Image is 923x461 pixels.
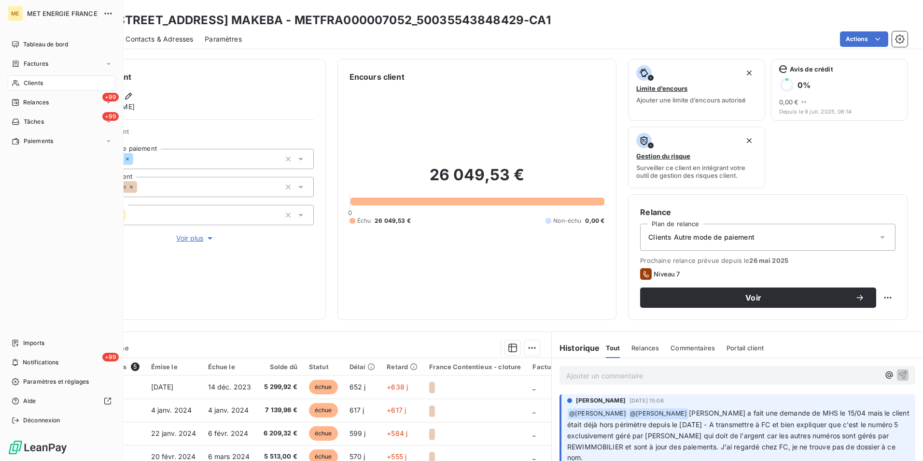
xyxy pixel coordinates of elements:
span: Notifications [23,358,58,367]
span: 0,00 € [779,98,799,106]
span: _ [532,383,535,391]
span: Relances [631,344,659,352]
span: +99 [102,353,119,361]
span: Surveiller ce client en intégrant votre outil de gestion des risques client. [636,164,756,179]
span: Avis de crédit [790,65,833,73]
span: Tableau de bord [23,40,68,49]
span: échue [309,403,338,418]
span: Gestion du risque [636,152,690,160]
button: Voir plus [78,233,314,244]
span: Depuis le 9 juil. 2025, 06:14 [779,109,899,115]
div: Statut [309,363,338,371]
button: Gestion du risqueSurveiller ce client en intégrant votre outil de gestion des risques client. [628,127,765,188]
span: Clients Autre mode de paiement [648,232,755,242]
span: +617 j [387,406,406,414]
span: Contacts & Adresses [126,34,193,44]
span: MET ENERGIE FRANCE [27,10,98,17]
h6: Relance [640,206,895,218]
div: Émise le [151,363,196,371]
div: Échue le [208,363,252,371]
span: Clients [24,79,43,87]
span: Niveau 7 [654,270,680,278]
div: France Contentieux - cloture [429,363,521,371]
span: Échu [357,216,371,225]
img: Logo LeanPay [8,440,68,455]
span: Tout [606,344,620,352]
span: +638 j [387,383,408,391]
span: Propriétés Client [78,128,314,141]
h2: 26 049,53 € [350,165,605,194]
a: Aide [8,393,115,409]
span: 5 299,92 € [264,382,297,392]
span: Imports [23,339,44,347]
span: 6 mars 2024 [208,452,250,461]
span: Prochaine relance prévue depuis le [640,257,895,264]
span: Limite d’encours [636,85,687,92]
span: +99 [102,112,119,121]
span: 652 j [350,383,366,391]
div: Retard [387,363,418,371]
span: 5 [131,362,140,371]
h3: SDC [STREET_ADDRESS] MAKEBA - METFRA000007052_50035543848429-CA1 [85,12,551,29]
button: Voir [640,288,876,308]
span: Factures [24,59,48,68]
span: +99 [102,93,119,101]
span: 20 févr. 2024 [151,452,196,461]
button: Limite d’encoursAjouter une limite d’encours autorisé [628,59,765,121]
span: 6 209,32 € [264,429,297,438]
iframe: Intercom live chat [890,428,913,451]
span: Relances [23,98,49,107]
span: _ [532,452,535,461]
div: Solde dû [264,363,297,371]
span: Déconnexion [23,416,60,425]
span: 570 j [350,452,365,461]
span: Portail client [727,344,764,352]
input: Ajouter une valeur [133,155,141,163]
span: Voir plus [176,233,215,243]
span: Aide [23,397,36,405]
span: 4 janv. 2024 [151,406,192,414]
span: +584 j [387,429,407,437]
span: @ [PERSON_NAME] [568,408,628,419]
span: Tâches [24,117,44,126]
span: [DATE] 15:08 [629,398,664,403]
span: Ajouter une limite d’encours autorisé [636,96,746,104]
span: 26 049,53 € [375,216,411,225]
span: 599 j [350,429,366,437]
div: Délai [350,363,376,371]
span: [DATE] [151,383,174,391]
span: 26 mai 2025 [749,257,788,264]
span: 0,00 € [585,216,604,225]
span: 0 [348,209,352,216]
span: Paramètres [205,34,242,44]
div: ME [8,6,23,21]
span: échue [309,426,338,441]
span: Commentaires [671,344,715,352]
span: [PERSON_NAME] [576,396,626,405]
span: Paiements [24,137,53,145]
input: Ajouter une valeur [137,183,145,191]
span: 6 févr. 2024 [208,429,249,437]
span: 4 janv. 2024 [208,406,249,414]
div: Facture / Echéancier [532,363,599,371]
h6: 0 % [797,80,811,90]
h6: Historique [552,342,600,354]
span: Paramètres et réglages [23,377,89,386]
span: Non-échu [553,216,581,225]
button: Actions [840,31,888,47]
span: Voir [652,294,855,302]
h6: Informations client [58,71,314,83]
span: 7 139,98 € [264,405,297,415]
span: _ [532,429,535,437]
span: échue [309,380,338,394]
span: 14 déc. 2023 [208,383,252,391]
h6: Encours client [350,71,405,83]
span: 22 janv. 2024 [151,429,196,437]
span: @ [PERSON_NAME] [629,408,688,419]
input: Ajouter une valeur [126,211,133,219]
span: +555 j [387,452,406,461]
span: _ [532,406,535,414]
span: 617 j [350,406,364,414]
